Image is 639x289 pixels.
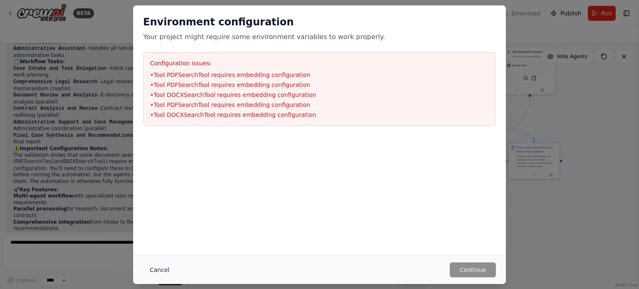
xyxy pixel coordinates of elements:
[450,262,496,277] button: Continue
[150,71,489,79] li: • Tool PDFSearchTool requires embedding configuration
[150,111,489,119] li: • Tool DOCXSearchTool requires embedding configuration
[143,15,496,29] h2: Environment configuration
[143,32,496,42] p: Your project might require some environment variables to work properly.
[150,59,489,67] h3: Configuration issues:
[150,91,489,99] li: • Tool DOCXSearchTool requires embedding configuration
[150,81,489,89] li: • Tool PDFSearchTool requires embedding configuration
[150,101,489,109] li: • Tool PDFSearchTool requires embedding configuration
[143,262,176,277] button: Cancel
